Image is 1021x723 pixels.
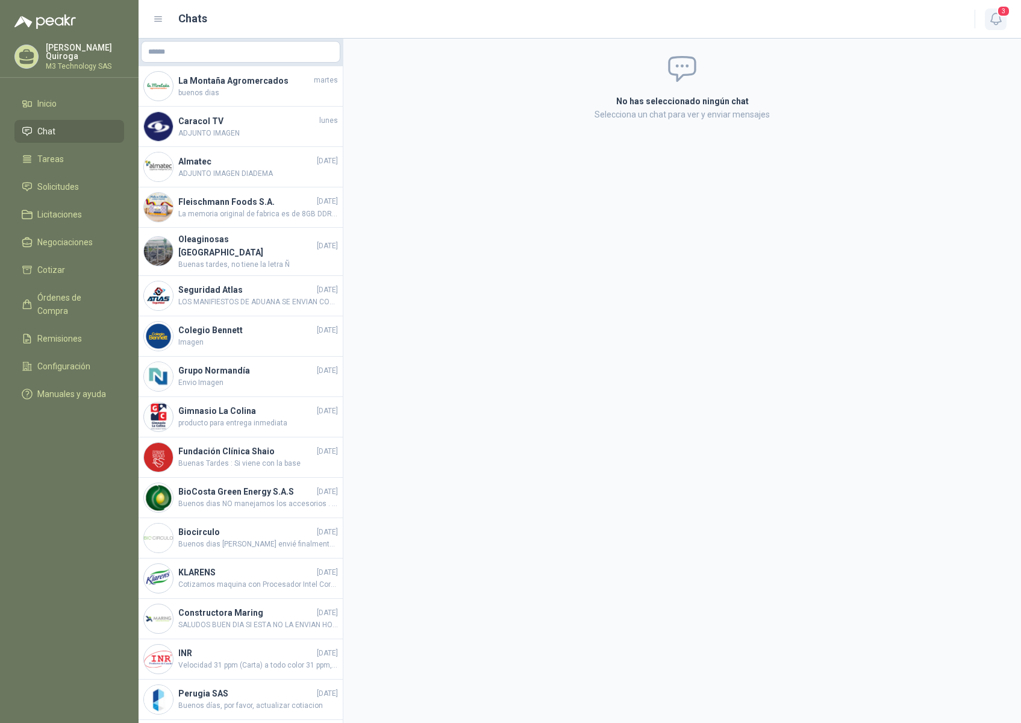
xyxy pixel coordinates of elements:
[144,237,173,266] img: Company Logo
[178,458,338,469] span: Buenas Tardes : Si viene con la base
[178,114,317,128] h4: Caracol TV
[14,286,124,322] a: Órdenes de Compra
[317,405,338,417] span: [DATE]
[178,619,338,631] span: SALUDOS BUEN DIA SI ESTA NO LA ENVIAN HOY POR FAVOR YA EL LUNES
[37,332,82,345] span: Remisiones
[178,485,314,498] h4: BioCosta Green Energy S.A.S
[46,43,124,60] p: [PERSON_NAME] Quiroga
[37,125,55,138] span: Chat
[37,208,82,221] span: Licitaciones
[37,97,57,110] span: Inicio
[178,498,338,510] span: Buenos dias NO manejamos los accesorios . Todos nuestros productos te llegan con el MANIFIESTO DE...
[317,446,338,457] span: [DATE]
[139,147,343,187] a: Company LogoAlmatec[DATE]ADJUNTO IMAGEN DIADEMA
[317,284,338,296] span: [DATE]
[46,63,124,70] p: M3 Technology SAS
[178,418,338,429] span: producto para entrega inmediata
[319,115,338,127] span: lunes
[178,87,338,99] span: buenos dias
[144,281,173,310] img: Company Logo
[317,325,338,336] span: [DATE]
[178,646,314,660] h4: INR
[14,231,124,254] a: Negociaciones
[178,445,314,458] h4: Fundación Clínica Shaio
[317,648,338,659] span: [DATE]
[139,397,343,437] a: Company LogoGimnasio La Colina[DATE]producto para entrega inmediata
[14,383,124,405] a: Manuales y ayuda
[144,362,173,391] img: Company Logo
[178,687,314,700] h4: Perugia SAS
[144,483,173,512] img: Company Logo
[139,316,343,357] a: Company LogoColegio Bennett[DATE]Imagen
[144,402,173,431] img: Company Logo
[144,645,173,674] img: Company Logo
[144,152,173,181] img: Company Logo
[139,680,343,720] a: Company LogoPerugia SAS[DATE]Buenos días, por favor, actualizar cotiacion
[37,236,93,249] span: Negociaciones
[14,258,124,281] a: Cotizar
[144,685,173,714] img: Company Logo
[139,228,343,276] a: Company LogoOleaginosas [GEOGRAPHIC_DATA][DATE]Buenas tardes, no tiene la letra Ñ
[178,296,338,308] span: LOS MANIFIESTOS DE ADUANA SE ENVIAN CON LAS DIADEMAS (SE ENVIAN ANEXOS)
[178,525,314,539] h4: Biocirculo
[139,187,343,228] a: Company LogoFleischmann Foods S.A.[DATE]La memoria original de fabrica es de 8GB DDR4, se sugiere...
[144,72,173,101] img: Company Logo
[178,155,314,168] h4: Almatec
[144,443,173,472] img: Company Logo
[317,365,338,377] span: [DATE]
[139,357,343,397] a: Company LogoGrupo Normandía[DATE]Envio Imagen
[139,276,343,316] a: Company LogoSeguridad Atlas[DATE]LOS MANIFIESTOS DE ADUANA SE ENVIAN CON LAS DIADEMAS (SE ENVIAN ...
[472,95,893,108] h2: No has seleccionado ningún chat
[178,259,338,271] span: Buenas tardes, no tiene la letra Ñ
[178,283,314,296] h4: Seguridad Atlas
[178,208,338,220] span: La memoria original de fabrica es de 8GB DDR4, se sugiere instalar un SIM adicional de 8GB DDR4 e...
[37,180,79,193] span: Solicitudes
[139,559,343,599] a: Company LogoKLARENS[DATE]Cotizamos maquina con Procesador Intel Core i7 serie Think Book garantia...
[178,404,314,418] h4: Gimnasio La Colina
[178,364,314,377] h4: Grupo Normandía
[14,92,124,115] a: Inicio
[317,155,338,167] span: [DATE]
[37,152,64,166] span: Tareas
[178,168,338,180] span: ADJUNTO IMAGEN DIADEMA
[144,193,173,222] img: Company Logo
[178,700,338,712] span: Buenos días, por favor, actualizar cotiacion
[317,688,338,700] span: [DATE]
[139,518,343,559] a: Company LogoBiocirculo[DATE]Buenos dias [PERSON_NAME] envié finalmente el link al correo y tambie...
[317,240,338,252] span: [DATE]
[178,566,314,579] h4: KLARENS
[14,203,124,226] a: Licitaciones
[985,8,1007,30] button: 3
[178,195,314,208] h4: Fleischmann Foods S.A.
[178,337,338,348] span: Imagen
[178,10,207,27] h1: Chats
[178,128,338,139] span: ADJUNTO IMAGEN
[317,567,338,578] span: [DATE]
[144,524,173,552] img: Company Logo
[178,324,314,337] h4: Colegio Bennett
[139,107,343,147] a: Company LogoCaracol TVlunesADJUNTO IMAGEN
[37,263,65,277] span: Cotizar
[139,599,343,639] a: Company LogoConstructora Maring[DATE]SALUDOS BUEN DIA SI ESTA NO LA ENVIAN HOY POR FAVOR YA EL LUNES
[317,486,338,498] span: [DATE]
[178,539,338,550] span: Buenos dias [PERSON_NAME] envié finalmente el link al correo y tambien lo envio por este medio es...
[139,478,343,518] a: Company LogoBioCosta Green Energy S.A.S[DATE]Buenos dias NO manejamos los accesorios . Todos nues...
[314,75,338,86] span: martes
[178,377,338,389] span: Envio Imagen
[317,607,338,619] span: [DATE]
[144,322,173,351] img: Company Logo
[37,291,113,318] span: Órdenes de Compra
[178,233,314,259] h4: Oleaginosas [GEOGRAPHIC_DATA]
[317,527,338,538] span: [DATE]
[139,639,343,680] a: Company LogoINR[DATE]Velocidad 31 ppm (Carta) a todo color 31 ppm, panel de control de operación ...
[14,175,124,198] a: Solicitudes
[178,579,338,590] span: Cotizamos maquina con Procesador Intel Core i7 serie Think Book garantia un Año Cotizamos maquina...
[472,108,893,121] p: Selecciona un chat para ver y enviar mensajes
[14,14,76,29] img: Logo peakr
[997,5,1010,17] span: 3
[317,196,338,207] span: [DATE]
[37,387,106,401] span: Manuales y ayuda
[37,360,90,373] span: Configuración
[178,606,314,619] h4: Constructora Maring
[14,148,124,171] a: Tareas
